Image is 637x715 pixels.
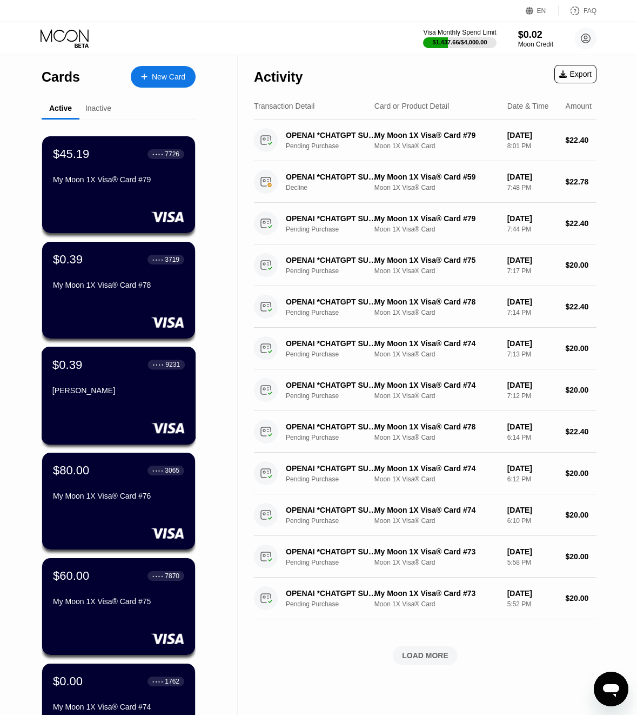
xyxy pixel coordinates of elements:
[507,267,557,275] div: 7:17 PM
[526,5,559,16] div: EN
[507,475,557,483] div: 6:12 PM
[433,39,487,45] div: $1,437.66 / $4,000.00
[423,29,496,36] div: Visa Monthly Spend Limit
[152,574,163,578] div: ● ● ● ●
[165,256,179,263] div: 3719
[254,646,596,665] div: LOAD MORE
[507,102,549,110] div: Date & Time
[53,569,89,583] div: $60.00
[254,453,596,494] div: OPENAI *CHATGPT SUBSCR [PHONE_NUMBER] USPending PurchaseMy Moon 1X Visa® Card #74Moon 1X Visa® Ca...
[374,173,499,181] div: My Moon 1X Visa® Card #59
[566,511,596,519] div: $20.00
[507,131,557,140] div: [DATE]
[152,258,163,261] div: ● ● ● ●
[507,256,557,264] div: [DATE]
[286,589,379,598] div: OPENAI *CHATGPT SUBSCR [PHONE_NUMBER] US
[254,494,596,536] div: OPENAI *CHATGPT SUBSCR [PHONE_NUMBER] USPending PurchaseMy Moon 1X Visa® Card #74Moon 1X Visa® Ca...
[507,589,557,598] div: [DATE]
[507,339,557,348] div: [DATE]
[254,161,596,203] div: OPENAI *CHATGPT SUBSCR [PHONE_NUMBER] IEDeclineMy Moon 1X Visa® Card #59Moon 1X Visa® Card[DATE]7...
[42,242,195,339] div: $0.39● ● ● ●3719My Moon 1X Visa® Card #78
[507,184,557,191] div: 7:48 PM
[254,244,596,286] div: OPENAI *CHATGPT SUBSCR [PHONE_NUMBER] USPending PurchaseMy Moon 1X Visa® Card #75Moon 1X Visa® Ca...
[507,464,557,473] div: [DATE]
[518,41,553,48] div: Moon Credit
[374,131,499,140] div: My Moon 1X Visa® Card #79
[507,173,557,181] div: [DATE]
[507,559,557,566] div: 5:58 PM
[374,226,499,233] div: Moon 1X Visa® Card
[286,547,379,556] div: OPENAI *CHATGPT SUBSCR [PHONE_NUMBER] US
[374,464,499,473] div: My Moon 1X Visa® Card #74
[374,381,499,389] div: My Moon 1X Visa® Card #74
[566,594,596,603] div: $20.00
[507,226,557,233] div: 7:44 PM
[49,104,72,112] div: Active
[374,309,499,316] div: Moon 1X Visa® Card
[374,102,450,110] div: Card or Product Detail
[566,102,592,110] div: Amount
[402,651,448,660] div: LOAD MORE
[374,339,499,348] div: My Moon 1X Visa® Card #74
[507,506,557,514] div: [DATE]
[286,131,379,140] div: OPENAI *CHATGPT SUBSCR [PHONE_NUMBER] IE
[566,427,596,436] div: $22.40
[286,297,379,306] div: OPENAI *CHATGPT SUBSCR [PHONE_NUMBER] IE
[152,680,163,683] div: ● ● ● ●
[254,69,303,85] div: Activity
[537,7,546,15] div: EN
[518,29,553,48] div: $0.02Moon Credit
[53,492,184,500] div: My Moon 1X Visa® Card #76
[286,559,386,566] div: Pending Purchase
[566,552,596,561] div: $20.00
[374,517,499,525] div: Moon 1X Visa® Card
[507,422,557,431] div: [DATE]
[374,422,499,431] div: My Moon 1X Visa® Card #78
[374,392,499,400] div: Moon 1X Visa® Card
[165,150,179,158] div: 7726
[254,203,596,244] div: OPENAI *CHATGPT SUBSCR [PHONE_NUMBER] USPending PurchaseMy Moon 1X Visa® Card #79Moon 1X Visa® Ca...
[254,102,314,110] div: Transaction Detail
[42,136,195,233] div: $45.19● ● ● ●7726My Moon 1X Visa® Card #79
[507,214,557,223] div: [DATE]
[254,536,596,578] div: OPENAI *CHATGPT SUBSCR [PHONE_NUMBER] USPending PurchaseMy Moon 1X Visa® Card #73Moon 1X Visa® Ca...
[152,72,185,82] div: New Card
[566,261,596,269] div: $20.00
[507,350,557,358] div: 7:13 PM
[53,147,89,161] div: $45.19
[374,547,499,556] div: My Moon 1X Visa® Card #73
[152,153,163,156] div: ● ● ● ●
[374,142,499,150] div: Moon 1X Visa® Card
[507,309,557,316] div: 7:14 PM
[507,547,557,556] div: [DATE]
[566,219,596,228] div: $22.40
[507,434,557,441] div: 6:14 PM
[286,422,379,431] div: OPENAI *CHATGPT SUBSCR [PHONE_NUMBER] US
[374,267,499,275] div: Moon 1X Visa® Card
[507,392,557,400] div: 7:12 PM
[423,29,496,48] div: Visa Monthly Spend Limit$1,437.66/$4,000.00
[584,7,596,15] div: FAQ
[42,558,195,655] div: $60.00● ● ● ●7870My Moon 1X Visa® Card #75
[286,392,386,400] div: Pending Purchase
[566,302,596,311] div: $22.40
[286,214,379,223] div: OPENAI *CHATGPT SUBSCR [PHONE_NUMBER] US
[374,559,499,566] div: Moon 1X Visa® Card
[53,703,184,711] div: My Moon 1X Visa® Card #74
[286,309,386,316] div: Pending Purchase
[53,175,184,184] div: My Moon 1X Visa® Card #79
[53,253,83,267] div: $0.39
[374,297,499,306] div: My Moon 1X Visa® Card #78
[566,469,596,478] div: $20.00
[286,434,386,441] div: Pending Purchase
[554,65,596,83] div: Export
[53,597,184,606] div: My Moon 1X Visa® Card #75
[152,469,163,472] div: ● ● ● ●
[153,363,164,366] div: ● ● ● ●
[286,226,386,233] div: Pending Purchase
[566,136,596,144] div: $22.40
[374,506,499,514] div: My Moon 1X Visa® Card #74
[53,281,184,289] div: My Moon 1X Visa® Card #78
[286,256,379,264] div: OPENAI *CHATGPT SUBSCR [PHONE_NUMBER] US
[254,286,596,328] div: OPENAI *CHATGPT SUBSCR [PHONE_NUMBER] IEPending PurchaseMy Moon 1X Visa® Card #78Moon 1X Visa® Ca...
